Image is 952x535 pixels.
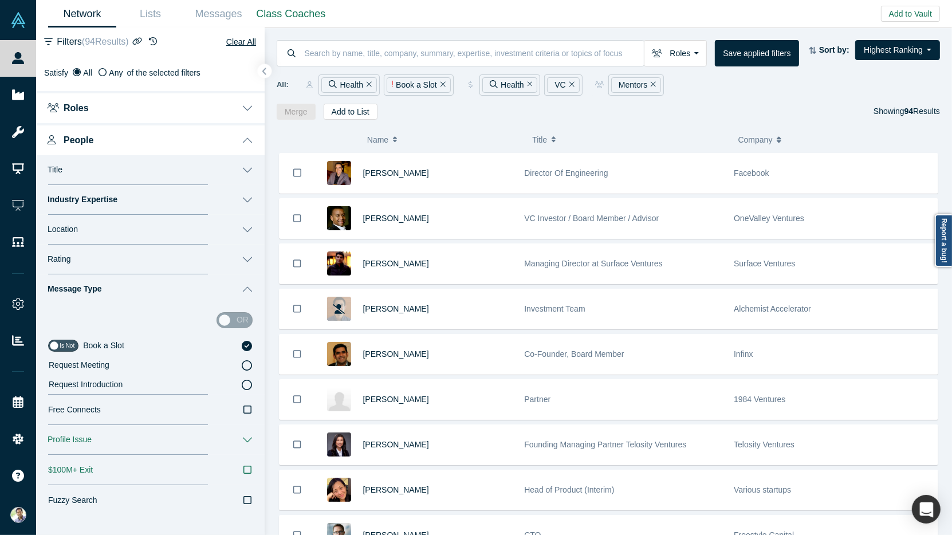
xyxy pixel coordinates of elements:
[566,78,575,92] button: Remove Filter
[819,45,849,54] strong: Sort by:
[935,214,952,267] a: Report a bug!
[363,395,429,404] a: [PERSON_NAME]
[64,135,93,145] span: People
[367,128,520,152] button: Name
[524,304,585,313] span: Investment Team
[48,404,101,416] span: Free Connects
[363,168,429,178] a: [PERSON_NAME]
[304,40,644,66] input: Search by name, title, company, summary, expertise, investment criteria or topics of focus
[904,107,940,116] span: Results
[734,168,769,178] span: Facebook
[82,37,129,46] span: ( 94 Results)
[387,77,451,93] div: Book a Slot
[524,349,624,359] span: Co-Founder, Board Member
[363,78,372,92] button: Remove Filter
[49,360,109,369] span: Request Meeting
[48,254,70,264] span: Rating
[280,380,315,419] button: Bookmark
[36,215,265,245] button: Location
[881,6,940,22] button: Add to Vault
[44,67,257,79] div: Satisfy of the selected filters
[904,107,914,116] strong: 94
[524,259,662,268] span: Managing Director at Surface Ventures
[277,79,289,91] span: All:
[611,77,661,93] div: Mentors
[324,104,377,120] button: Add to List
[547,77,579,93] div: VC
[280,153,315,193] button: Bookmark
[363,440,429,449] a: [PERSON_NAME]
[437,78,446,92] button: Remove Filter
[734,440,794,449] span: Telosity Ventures
[524,485,614,494] span: Head of Product (Interim)
[532,128,547,152] span: Title
[10,12,26,28] img: Alchemist Vault Logo
[36,274,265,304] button: Message Type
[524,395,550,404] span: Partner
[36,185,265,215] button: Industry Expertise
[327,161,351,185] img: Rodrigo Schmidt's Profile Image
[327,251,351,276] img: Gyan Kapur's Profile Image
[57,35,128,49] span: Filters
[280,425,315,465] button: Bookmark
[36,425,265,455] button: Profile Issue
[874,104,940,120] div: Showing
[363,214,429,223] a: [PERSON_NAME]
[83,341,124,350] span: Book a Slot
[734,349,753,359] span: Infinx
[363,349,429,359] a: [PERSON_NAME]
[524,440,686,449] span: Founding Managing Partner Telosity Ventures
[36,155,265,185] button: Title
[48,435,92,444] span: Profile Issue
[10,507,26,523] img: Ravi Belani's Account
[83,68,92,77] span: All
[48,195,117,204] span: Industry Expertise
[49,380,123,389] span: Request Introduction
[524,214,659,223] span: VC Investor / Board Member / Advisor
[363,304,429,313] span: [PERSON_NAME]
[367,128,388,152] span: Name
[363,259,429,268] a: [PERSON_NAME]
[36,245,265,274] button: Rating
[327,478,351,502] img: Mimi Hui's Profile Image
[48,464,93,476] span: $100M+ Exit
[734,395,785,404] span: 1984 Ventures
[280,335,315,374] button: Bookmark
[48,284,102,294] span: Message Type
[280,244,315,284] button: Bookmark
[280,289,315,329] button: Bookmark
[253,1,329,27] a: Class Coaches
[734,304,811,313] span: Alchemist Accelerator
[48,1,116,27] a: Network
[116,1,184,27] a: Lists
[363,485,429,494] a: [PERSON_NAME]
[734,259,795,268] span: Surface Ventures
[36,395,265,425] button: Free Connects
[327,387,351,411] img: Aaron Michel's Profile Image
[647,78,656,92] button: Remove Filter
[280,470,315,510] button: Bookmark
[327,432,351,457] img: Faye Sahai's Profile Image
[327,206,351,230] img: Juan Scarlett's Profile Image
[321,77,376,93] div: Health
[482,77,537,93] div: Health
[36,455,265,485] button: $100M+ Exit
[226,35,257,49] button: Clear All
[277,104,316,120] button: Merge
[738,128,773,152] span: Company
[734,214,804,223] span: OneValley Ventures
[64,103,89,113] span: Roles
[532,128,726,152] button: Title
[280,199,315,238] button: Bookmark
[738,128,932,152] button: Company
[36,91,265,123] button: Roles
[48,165,62,175] span: Title
[48,225,78,234] span: Location
[644,40,707,66] button: Roles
